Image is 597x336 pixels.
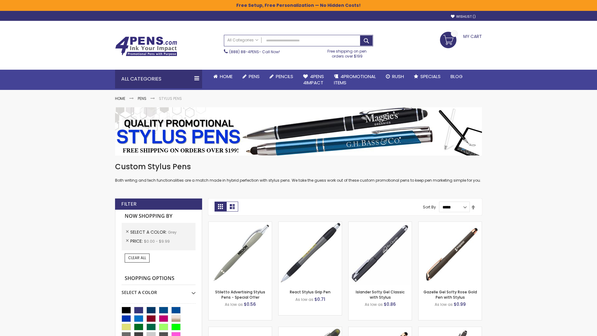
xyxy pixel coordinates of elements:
span: As low as [295,297,313,302]
div: Select A Color [122,285,196,296]
strong: Now Shopping by [122,210,196,223]
span: Grey [168,230,177,235]
a: All Categories [224,35,261,45]
a: Rush [381,70,409,83]
span: As low as [225,302,243,307]
a: Islander Softy Gel Classic with Stylus-Grey [349,222,412,227]
a: Home [208,70,238,83]
a: 4PROMOTIONALITEMS [329,70,381,90]
a: Pens [238,70,265,83]
img: Gazelle Gel Softy Rose Gold Pen with Stylus-Grey [419,222,482,285]
span: As low as [435,302,453,307]
a: React Stylus Grip Pen [290,289,331,295]
div: All Categories [115,70,202,88]
span: 4Pens 4impact [303,73,324,86]
img: Stylus Pens [115,107,482,156]
span: All Categories [227,38,258,43]
img: React Stylus Grip Pen-Grey [279,222,342,285]
span: 4PROMOTIONAL ITEMS [334,73,376,86]
span: $0.00 - $9.99 [144,239,170,244]
span: $0.86 [384,301,396,307]
span: Clear All [128,255,146,260]
img: 4Pens Custom Pens and Promotional Products [115,36,177,56]
div: Free shipping on pen orders over $199 [321,46,373,59]
a: Blog [446,70,468,83]
a: React Stylus Grip Pen-Grey [279,222,342,227]
img: Islander Softy Gel Classic with Stylus-Grey [349,222,412,285]
span: Pencils [276,73,293,80]
span: - Call Now! [229,49,280,54]
a: Gazelle Gel Softy Rose Gold Pen with Stylus [423,289,477,300]
a: Cyber Stylus 0.7mm Fine Point Gel Grip Pen-Grey [209,327,272,332]
a: Wishlist [451,14,476,19]
a: Souvenir® Jalan Highlighter Stylus Pen Combo-Grey [279,327,342,332]
a: Custom Soft Touch® Metal Pens with Stylus-Grey [419,327,482,332]
a: (888) 88-4PENS [229,49,259,54]
a: Home [115,96,125,101]
span: As low as [365,302,383,307]
span: Pens [249,73,260,80]
a: Stiletto Advertising Stylus Pens-Grey [209,222,272,227]
strong: Filter [121,201,137,208]
span: Select A Color [130,229,168,235]
a: Islander Softy Gel Classic with Stylus [356,289,405,300]
span: $0.71 [314,296,325,302]
a: Stiletto Advertising Stylus Pens - Special Offer [215,289,265,300]
a: Pencils [265,70,298,83]
strong: Stylus Pens [159,96,182,101]
span: Rush [392,73,404,80]
span: $0.56 [244,301,256,307]
span: $0.99 [454,301,466,307]
a: Islander Softy Rose Gold Gel Pen with Stylus-Grey [349,327,412,332]
a: Specials [409,70,446,83]
a: Pens [138,96,146,101]
a: Gazelle Gel Softy Rose Gold Pen with Stylus-Grey [419,222,482,227]
strong: Shopping Options [122,272,196,285]
a: 4Pens4impact [298,70,329,90]
span: Price [130,238,144,244]
span: Home [220,73,233,80]
h1: Custom Stylus Pens [115,162,482,172]
img: Stiletto Advertising Stylus Pens-Grey [209,222,272,285]
span: Blog [451,73,463,80]
strong: Grid [215,202,226,212]
a: Clear All [125,254,150,262]
span: Specials [420,73,441,80]
label: Sort By [423,204,436,210]
div: Both writing and tech functionalities are a match made in hybrid perfection with stylus pens. We ... [115,162,482,183]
